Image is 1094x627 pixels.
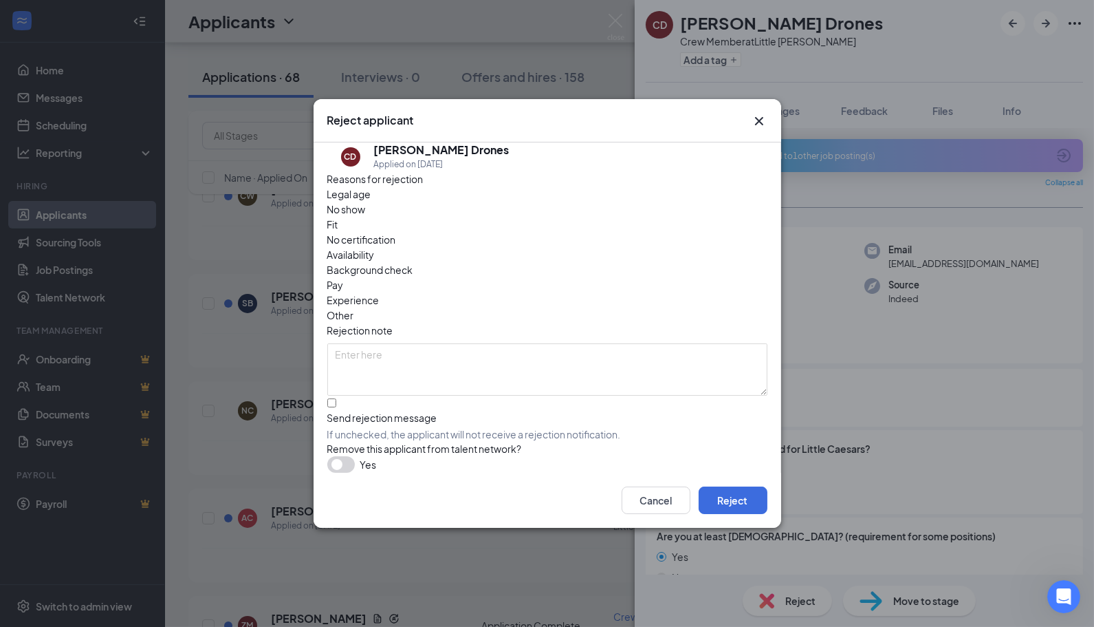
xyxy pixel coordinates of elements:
[374,158,510,171] div: Applied on [DATE]
[327,247,375,262] span: Availability
[327,232,396,247] span: No certification
[751,113,767,129] svg: Cross
[327,262,413,277] span: Background check
[360,456,377,473] span: Yes
[327,187,371,202] span: Legal age
[327,427,767,441] span: If unchecked, the applicant will not receive a rejection notification.
[374,142,510,158] h5: [PERSON_NAME] Drones
[327,217,338,232] span: Fit
[327,411,767,425] div: Send rejection message
[327,308,354,323] span: Other
[327,293,380,308] span: Experience
[327,398,336,407] input: Send rejection messageIf unchecked, the applicant will not receive a rejection notification.
[327,173,424,185] span: Reasons for rejection
[327,277,344,293] span: Pay
[1047,580,1080,613] iframe: Intercom live chat
[327,443,522,455] span: Remove this applicant from talent network?
[344,151,357,162] div: CD
[327,113,414,128] h3: Reject applicant
[327,324,393,337] span: Rejection note
[699,487,767,514] button: Reject
[751,113,767,129] button: Close
[327,202,366,217] span: No show
[622,487,690,514] button: Cancel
